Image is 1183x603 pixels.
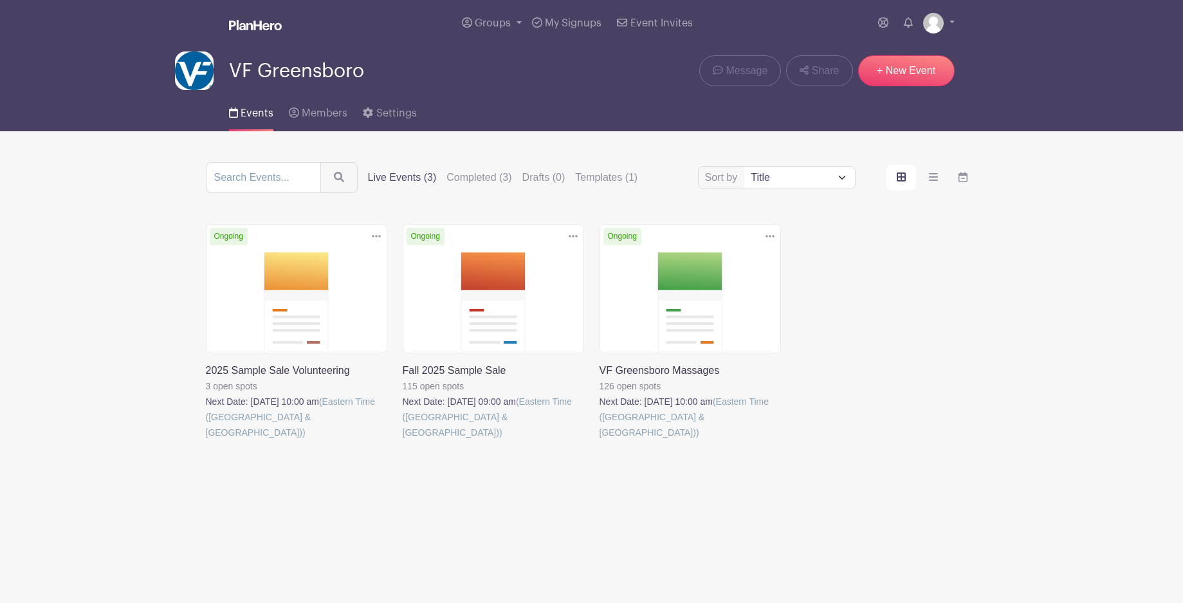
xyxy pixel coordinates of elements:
[241,108,273,118] span: Events
[699,55,781,86] a: Message
[368,170,638,185] div: filters
[858,55,955,86] a: + New Event
[229,20,282,30] img: logo_white-6c42ec7e38ccf1d336a20a19083b03d10ae64f83f12c07503d8b9e83406b4c7d.svg
[923,13,944,33] img: default-ce2991bfa6775e67f084385cd625a349d9dcbb7a52a09fb2fda1e96e2d18dcdb.png
[812,63,839,79] span: Share
[630,18,693,28] span: Event Invites
[726,63,767,79] span: Message
[175,51,214,90] img: VF_Icon_FullColor_CMYK-small.jpg
[475,18,511,28] span: Groups
[289,90,347,131] a: Members
[302,108,347,118] span: Members
[575,170,637,185] label: Templates (1)
[886,165,978,190] div: order and view
[545,18,601,28] span: My Signups
[522,170,565,185] label: Drafts (0)
[446,170,511,185] label: Completed (3)
[705,170,742,185] label: Sort by
[368,170,437,185] label: Live Events (3)
[229,60,364,82] span: VF Greensboro
[206,162,321,193] input: Search Events...
[786,55,852,86] a: Share
[229,90,273,131] a: Events
[363,90,416,131] a: Settings
[376,108,417,118] span: Settings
